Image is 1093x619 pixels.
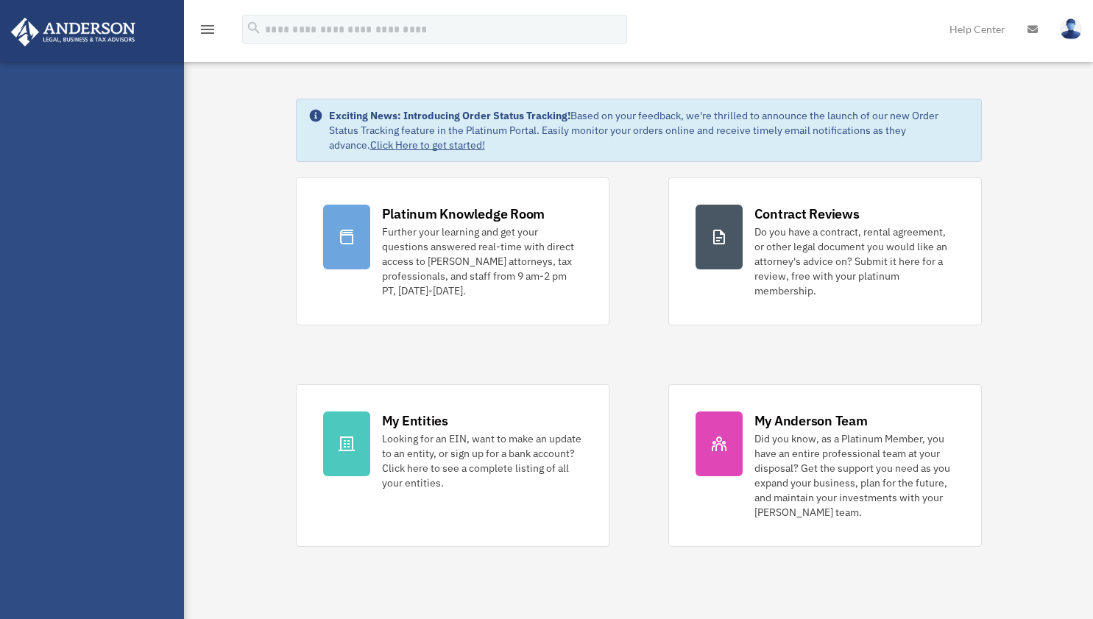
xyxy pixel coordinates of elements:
[754,411,868,430] div: My Anderson Team
[382,431,582,490] div: Looking for an EIN, want to make an update to an entity, or sign up for a bank account? Click her...
[7,18,140,46] img: Anderson Advisors Platinum Portal
[199,26,216,38] a: menu
[296,177,609,325] a: Platinum Knowledge Room Further your learning and get your questions answered real-time with dire...
[382,205,545,223] div: Platinum Knowledge Room
[668,384,982,547] a: My Anderson Team Did you know, as a Platinum Member, you have an entire professional team at your...
[382,224,582,298] div: Further your learning and get your questions answered real-time with direct access to [PERSON_NAM...
[754,431,955,520] div: Did you know, as a Platinum Member, you have an entire professional team at your disposal? Get th...
[329,108,969,152] div: Based on your feedback, we're thrilled to announce the launch of our new Order Status Tracking fe...
[1060,18,1082,40] img: User Pic
[754,224,955,298] div: Do you have a contract, rental agreement, or other legal document you would like an attorney's ad...
[199,21,216,38] i: menu
[382,411,448,430] div: My Entities
[668,177,982,325] a: Contract Reviews Do you have a contract, rental agreement, or other legal document you would like...
[754,205,860,223] div: Contract Reviews
[329,109,570,122] strong: Exciting News: Introducing Order Status Tracking!
[296,384,609,547] a: My Entities Looking for an EIN, want to make an update to an entity, or sign up for a bank accoun...
[370,138,485,152] a: Click Here to get started!
[246,20,262,36] i: search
